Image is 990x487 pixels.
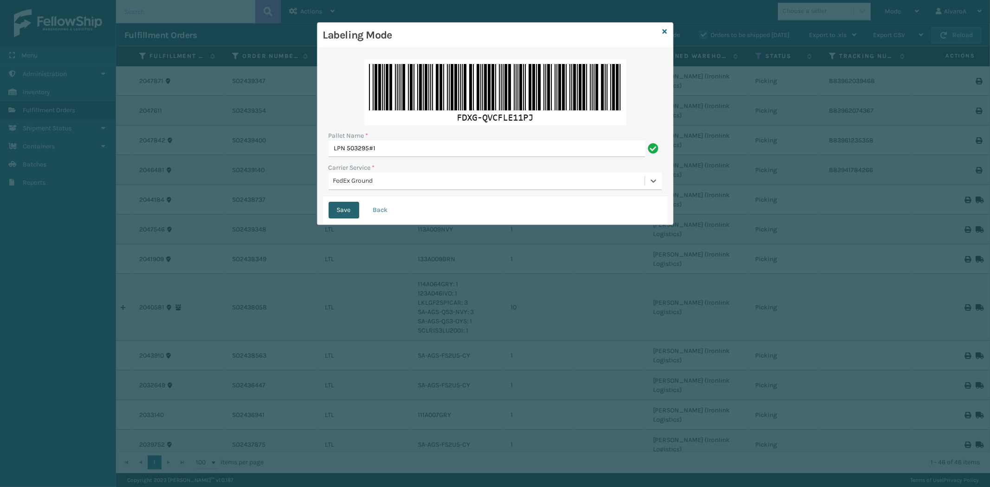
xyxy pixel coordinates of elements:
h3: Labeling Mode [323,28,659,42]
button: Save [329,202,359,218]
label: Carrier Service [329,163,375,173]
div: FedEx Ground [333,176,646,186]
button: Back [365,202,396,218]
label: Pallet Name [329,131,369,141]
img: RUu6fwAAAAZJREFUAwBsVb1Mg+QSwAAAAABJRU5ErkJggg== [364,59,626,125]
